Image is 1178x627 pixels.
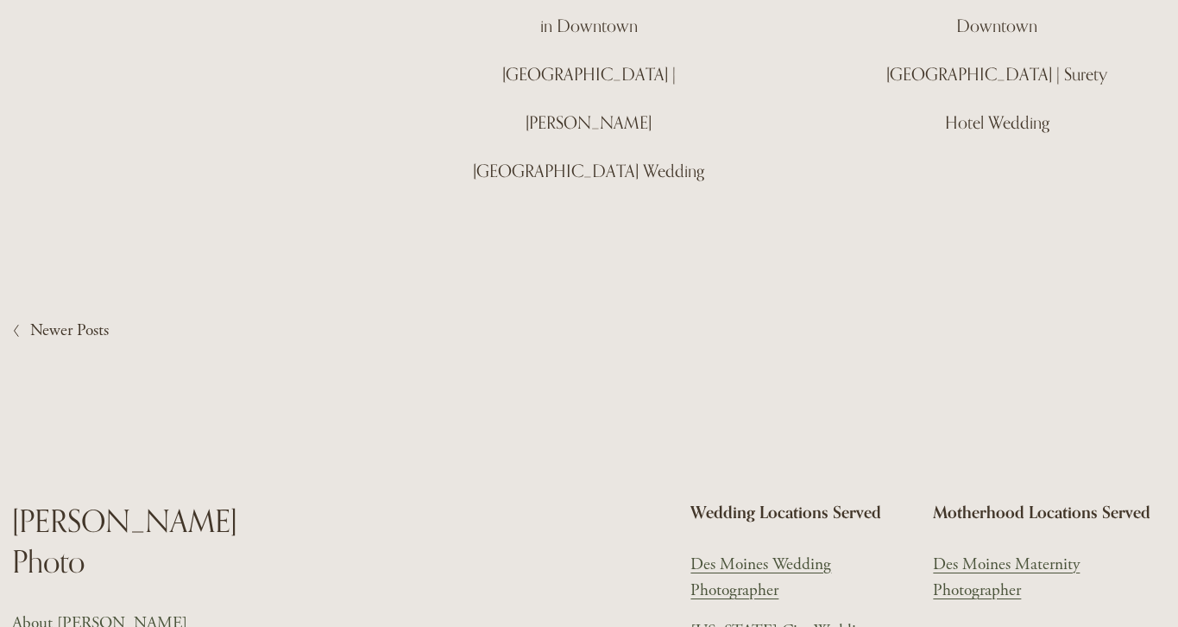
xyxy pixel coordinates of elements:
a: Des Moines Maternity Photographer [933,552,1166,605]
span: Newer Posts [30,318,109,345]
strong: Wedding Locations Served [690,502,881,522]
strong: Motherhood Locations Served [933,502,1150,522]
a: Newer Posts [12,318,589,345]
h3: [PERSON_NAME] Photo [12,501,293,583]
a: Des Moines Wedding Photographer [690,552,923,605]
